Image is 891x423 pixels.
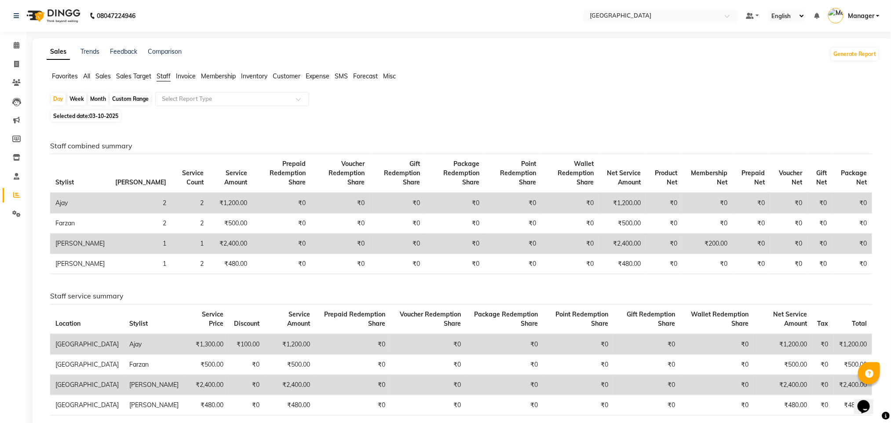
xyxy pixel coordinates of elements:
[770,193,808,213] td: ₹0
[157,72,171,80] span: Staff
[311,234,370,254] td: ₹0
[681,395,754,415] td: ₹0
[370,213,425,234] td: ₹0
[807,213,832,234] td: ₹0
[172,193,209,213] td: 2
[646,234,683,254] td: ₹0
[607,169,641,186] span: Net Service Amount
[311,213,370,234] td: ₹0
[400,310,461,327] span: Voucher Redemption Share
[599,234,646,254] td: ₹2,400.00
[95,72,111,80] span: Sales
[265,395,315,415] td: ₹480.00
[425,234,485,254] td: ₹0
[47,44,70,60] a: Sales
[832,213,872,234] td: ₹0
[324,310,385,327] span: Prepaid Redemption Share
[544,334,613,355] td: ₹0
[848,11,874,21] span: Manager
[172,213,209,234] td: 2
[241,72,267,80] span: Inventory
[646,193,683,213] td: ₹0
[544,395,613,415] td: ₹0
[812,334,834,355] td: ₹0
[110,213,172,234] td: 2
[599,193,646,213] td: ₹1,200.00
[176,72,196,80] span: Invoice
[311,193,370,213] td: ₹0
[370,254,425,274] td: ₹0
[116,72,151,80] span: Sales Target
[681,375,754,395] td: ₹0
[384,160,420,186] span: Gift Redemption Share
[55,178,74,186] span: Stylist
[742,169,765,186] span: Prepaid Net
[828,8,844,23] img: Manager
[691,310,749,327] span: Wallet Redemption Share
[287,310,310,327] span: Service Amount
[555,310,608,327] span: Point Redemption Share
[854,388,882,414] iframe: chat widget
[209,193,252,213] td: ₹1,200.00
[50,213,110,234] td: Farzan
[754,334,812,355] td: ₹1,200.00
[475,310,538,327] span: Package Redemption Share
[599,213,646,234] td: ₹500.00
[733,254,770,274] td: ₹0
[812,395,834,415] td: ₹0
[55,320,80,327] span: Location
[681,334,754,355] td: ₹0
[110,193,172,213] td: 2
[67,93,86,105] div: Week
[425,193,485,213] td: ₹0
[541,254,599,274] td: ₹0
[51,93,66,105] div: Day
[234,320,259,327] span: Discount
[315,395,391,415] td: ₹0
[50,354,124,375] td: [GEOGRAPHIC_DATA]
[754,354,812,375] td: ₹500.00
[834,395,872,415] td: ₹480.00
[50,395,124,415] td: [GEOGRAPHIC_DATA]
[627,310,676,327] span: Gift Redemption Share
[252,234,311,254] td: ₹0
[335,72,348,80] span: SMS
[733,213,770,234] td: ₹0
[370,234,425,254] td: ₹0
[209,254,252,274] td: ₹480.00
[831,48,878,60] button: Generate Report
[184,375,229,395] td: ₹2,400.00
[201,72,236,80] span: Membership
[834,375,872,395] td: ₹2,400.00
[88,93,108,105] div: Month
[110,48,137,55] a: Feedback
[485,193,542,213] td: ₹0
[691,169,728,186] span: Membership Net
[599,254,646,274] td: ₹480.00
[124,334,184,355] td: Ajay
[124,375,184,395] td: [PERSON_NAME]
[425,213,485,234] td: ₹0
[209,213,252,234] td: ₹500.00
[683,234,733,254] td: ₹200.00
[613,395,681,415] td: ₹0
[124,354,184,375] td: Farzan
[229,354,265,375] td: ₹0
[89,113,118,119] span: 03-10-2025
[80,48,99,55] a: Trends
[209,234,252,254] td: ₹2,400.00
[832,254,872,274] td: ₹0
[110,93,151,105] div: Custom Range
[733,193,770,213] td: ₹0
[83,72,90,80] span: All
[110,254,172,274] td: 1
[311,254,370,274] td: ₹0
[52,72,78,80] span: Favorites
[391,375,466,395] td: ₹0
[485,213,542,234] td: ₹0
[807,254,832,274] td: ₹0
[229,395,265,415] td: ₹0
[816,169,827,186] span: Gift Net
[754,375,812,395] td: ₹2,400.00
[681,354,754,375] td: ₹0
